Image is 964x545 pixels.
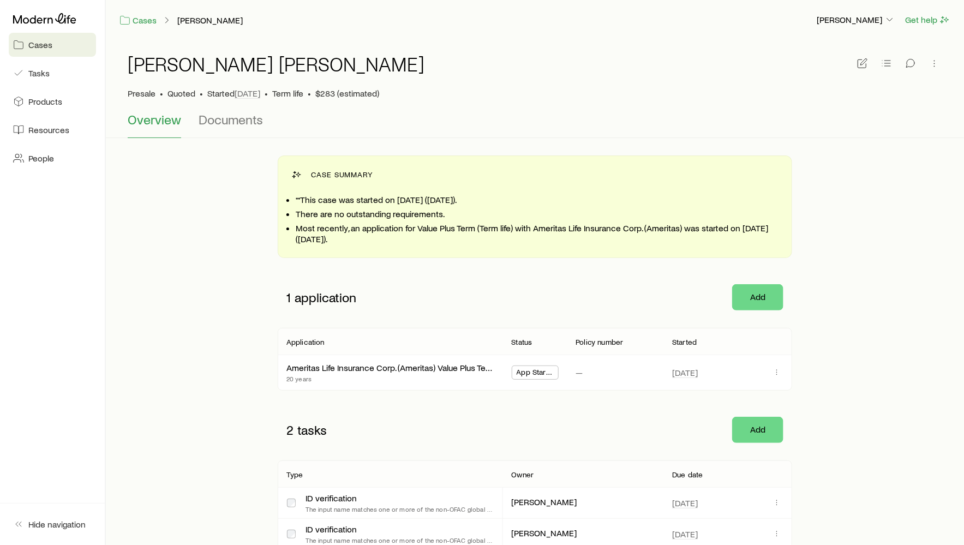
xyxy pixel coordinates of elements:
[128,53,424,75] h1: [PERSON_NAME] [PERSON_NAME]
[278,281,723,314] p: 1 application
[128,112,181,127] span: Overview
[306,536,494,544] p: The input name matches one or more of the non-OFAC global watchlist(s)
[576,367,583,378] p: —
[28,39,52,50] span: Cases
[286,362,495,373] a: Ameritas Life Insurance Corp. (Ameritas) Value Plus Term
[517,368,554,379] span: App Started
[160,88,163,99] span: •
[308,88,311,99] span: •
[512,528,577,541] p: [PERSON_NAME]
[128,88,155,99] p: Presale
[672,470,703,479] p: Due date
[9,146,96,170] a: People
[512,470,534,479] p: Owner
[672,338,697,346] p: Started
[315,88,379,99] span: $283 (estimated)
[177,15,243,26] button: [PERSON_NAME]
[28,519,86,530] span: Hide navigation
[306,524,494,535] p: ID verification
[235,88,260,99] span: [DATE]
[296,223,779,244] p: Most recently, an application for Value Plus Term (Term life) with Ameritas Life Insurance Corp. ...
[28,124,69,135] span: Resources
[512,338,532,346] p: Status
[265,88,268,99] span: •
[9,89,96,113] a: Products
[286,374,494,383] p: 20 years
[672,367,698,378] span: [DATE]
[9,512,96,536] button: Hide navigation
[296,208,779,219] p: There are no outstanding requirements.
[286,470,303,479] p: Type
[199,112,263,127] span: Documents
[306,505,494,513] p: The input name matches one or more of the non-OFAC global watchlist(s)
[816,14,896,27] button: [PERSON_NAME]
[732,284,783,310] button: Add
[9,61,96,85] a: Tasks
[278,414,723,446] p: 2 tasks
[905,14,951,26] button: Get help
[28,96,62,107] span: Products
[576,338,623,346] p: Policy number
[311,170,374,179] p: Case summary
[672,529,698,540] span: [DATE]
[9,118,96,142] a: Resources
[9,33,96,57] a: Cases
[512,496,577,510] p: [PERSON_NAME]
[306,493,494,504] p: ID verification
[28,68,50,79] span: Tasks
[272,88,303,99] span: Term life
[296,194,779,205] p: **This case was started on [DATE] ([DATE]).
[732,417,783,443] button: Add
[119,14,157,27] a: Cases
[672,498,698,508] span: [DATE]
[128,112,942,138] div: Case details tabs
[28,153,54,164] span: People
[286,362,494,374] div: Ameritas Life Insurance Corp. (Ameritas) Value Plus Term
[286,338,325,346] p: Application
[200,88,203,99] span: •
[817,14,895,25] p: [PERSON_NAME]
[167,88,195,99] span: Quoted
[207,88,260,99] p: Started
